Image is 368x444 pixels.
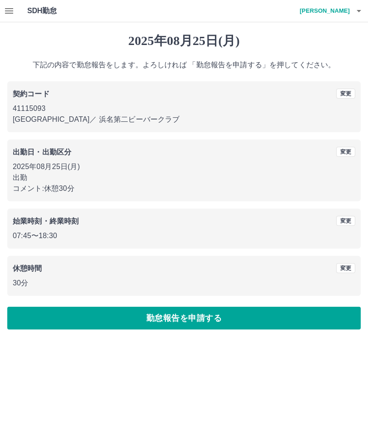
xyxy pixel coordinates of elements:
[13,90,50,98] b: 契約コード
[13,172,355,183] p: 出勤
[13,161,355,172] p: 2025年08月25日(月)
[336,263,355,273] button: 変更
[336,89,355,99] button: 変更
[13,278,355,289] p: 30分
[7,307,361,329] button: 勤怠報告を申請する
[13,103,355,114] p: 41115093
[13,114,355,125] p: [GEOGRAPHIC_DATA] ／ 浜名第二ビーバークラブ
[336,216,355,226] button: 変更
[13,183,355,194] p: コメント: 休憩30分
[13,230,355,241] p: 07:45 〜 18:30
[13,264,42,272] b: 休憩時間
[336,147,355,157] button: 変更
[13,148,71,156] b: 出勤日・出勤区分
[7,33,361,49] h1: 2025年08月25日(月)
[13,217,79,225] b: 始業時刻・終業時刻
[7,60,361,70] p: 下記の内容で勤怠報告をします。よろしければ 「勤怠報告を申請する」を押してください。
